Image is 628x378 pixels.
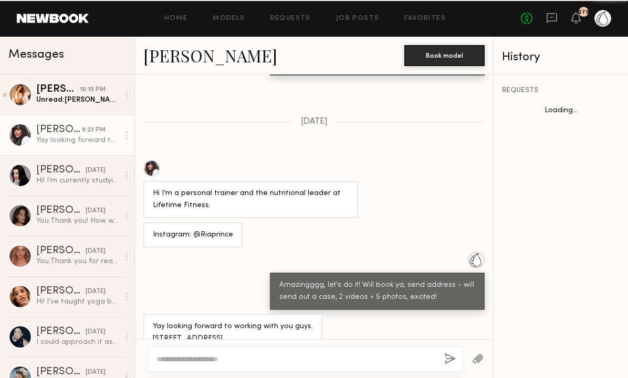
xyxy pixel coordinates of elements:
[36,286,86,297] div: [PERSON_NAME]
[86,327,106,337] div: [DATE]
[86,287,106,297] div: [DATE]
[36,367,86,377] div: [PERSON_NAME]
[213,15,245,22] a: Models
[164,15,188,22] a: Home
[36,176,119,186] div: Hi! I’m currently studying Kinesiology and awaiting approval for my Pilates certification. In the...
[270,15,311,22] a: Requests
[153,321,313,345] div: Yay looking forward to working with you guys. [STREET_ADDRESS]
[153,188,349,212] div: Hi I’m a personal trainer and the nutritional leader at Lifetime Fitness.
[153,229,233,241] div: Instagram: @Riaprince
[404,45,485,66] button: Book model
[502,87,620,94] div: REQUESTS
[82,125,106,135] div: 9:23 PM
[143,44,277,67] a: [PERSON_NAME]
[404,50,485,59] a: Book model
[86,206,106,216] div: [DATE]
[36,135,119,145] div: Yay looking forward to working with you guys. [STREET_ADDRESS]
[86,166,106,176] div: [DATE]
[36,165,86,176] div: [PERSON_NAME]
[36,256,119,266] div: You: Thank you for reaching out! Whats your instagram? Are you a nutritionist? Yoga teacher? etc.
[36,327,86,337] div: [PERSON_NAME]
[36,216,119,226] div: You: Thank you! How would you approach it as a biochemist?
[80,85,106,95] div: 10:15 PM
[279,279,475,304] div: Amazingggg, let's do it! Will book ya, send address - will send out a case, 2 videos + 5 photos, ...
[336,15,380,22] a: Job Posts
[36,125,82,135] div: [PERSON_NAME]
[494,107,628,114] div: Loading...
[86,246,106,256] div: [DATE]
[502,51,620,63] div: History
[578,9,589,15] div: 279
[36,95,119,105] div: Unread: [PERSON_NAME] excited to work together! Im unable to find the job listing, if you wouldnt...
[36,206,86,216] div: [PERSON_NAME]
[36,84,80,95] div: [PERSON_NAME]
[8,49,64,61] span: Messages
[86,368,106,377] div: [DATE]
[36,246,86,256] div: [PERSON_NAME]
[301,117,328,126] span: [DATE]
[36,297,119,307] div: Hi! I’ve taught yoga but not currently a teacher. @itsjacquelinereyes
[36,337,119,347] div: I could approach it as a new mom I’ve taken chlorophyll during pregnancy too
[404,15,446,22] a: Favorites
